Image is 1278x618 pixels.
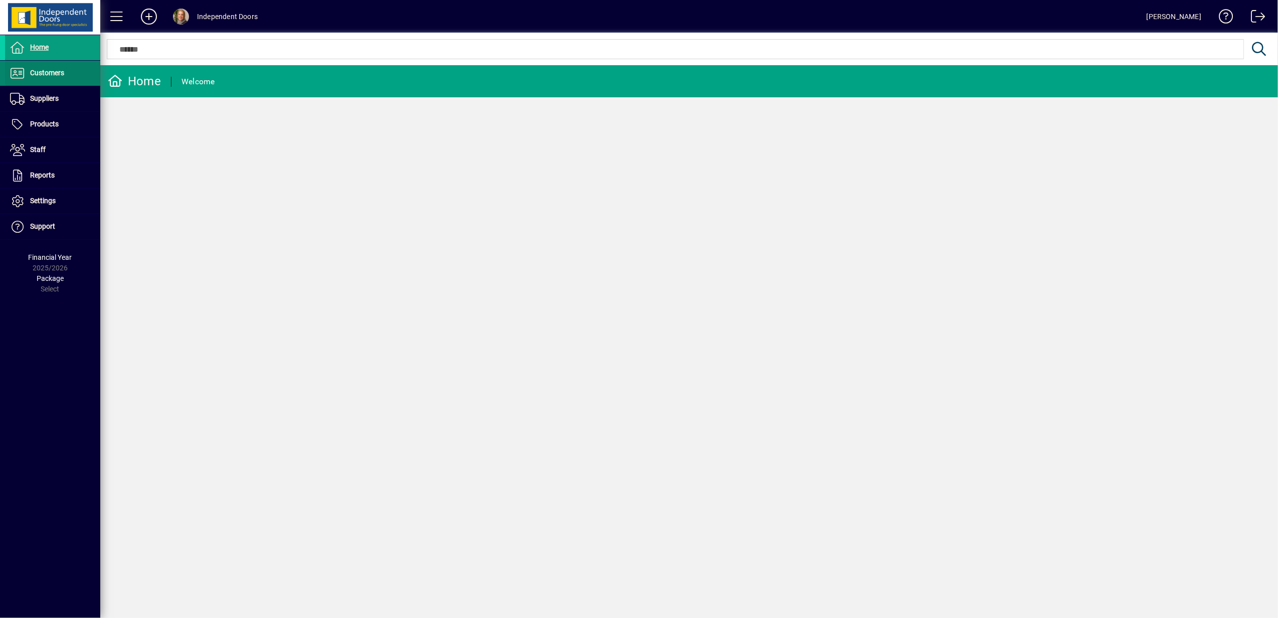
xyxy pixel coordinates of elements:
[5,214,100,239] a: Support
[5,112,100,137] a: Products
[30,171,55,179] span: Reports
[197,9,258,25] div: Independent Doors
[5,86,100,111] a: Suppliers
[30,43,49,51] span: Home
[30,222,55,230] span: Support
[30,145,46,153] span: Staff
[133,8,165,26] button: Add
[5,189,100,214] a: Settings
[181,74,215,90] div: Welcome
[30,197,56,205] span: Settings
[108,73,161,89] div: Home
[30,94,59,102] span: Suppliers
[1211,2,1233,35] a: Knowledge Base
[1243,2,1265,35] a: Logout
[165,8,197,26] button: Profile
[30,120,59,128] span: Products
[1147,9,1201,25] div: [PERSON_NAME]
[29,253,72,261] span: Financial Year
[30,69,64,77] span: Customers
[37,274,64,282] span: Package
[5,163,100,188] a: Reports
[5,137,100,163] a: Staff
[5,61,100,86] a: Customers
